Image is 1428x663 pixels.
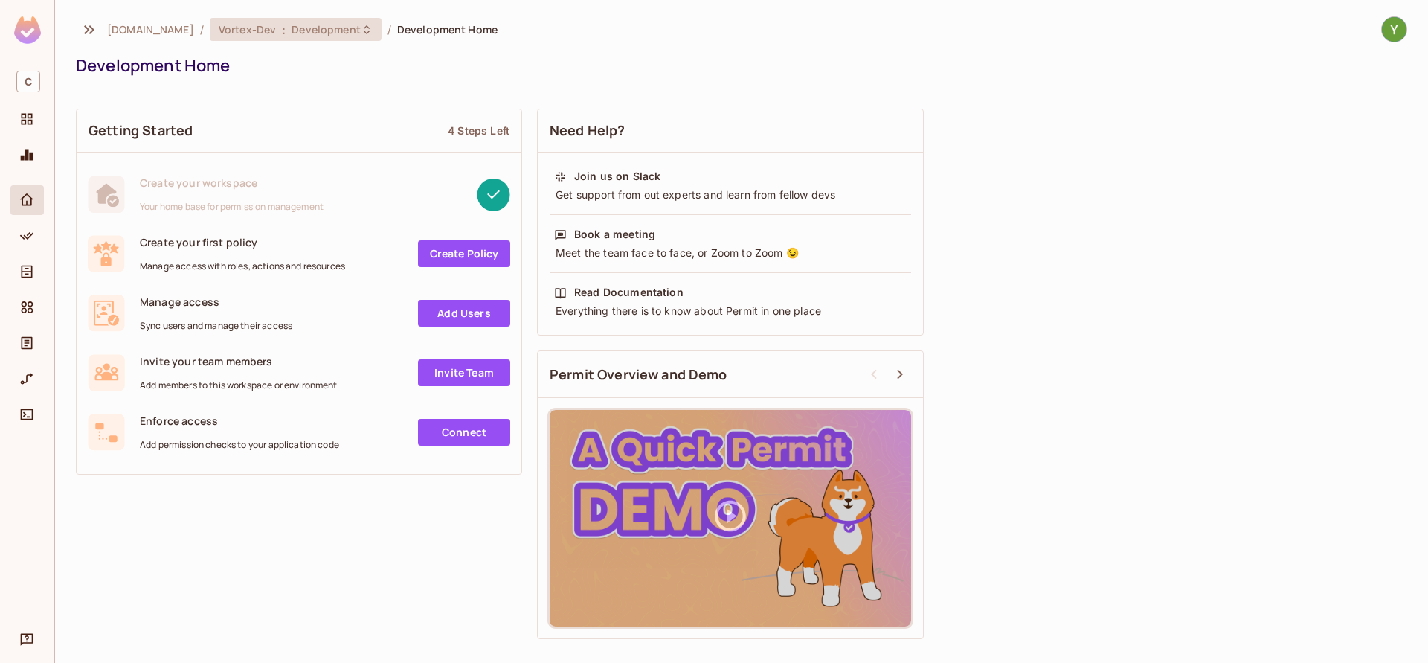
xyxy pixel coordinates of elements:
[554,304,907,318] div: Everything there is to know about Permit in one place
[10,328,44,358] div: Audit Log
[140,439,339,451] span: Add permission checks to your application code
[448,124,509,138] div: 4 Steps Left
[10,292,44,322] div: Elements
[16,71,40,92] span: C
[76,54,1400,77] div: Development Home
[574,169,660,184] div: Join us on Slack
[140,354,338,368] span: Invite your team members
[140,414,339,428] span: Enforce access
[554,188,907,202] div: Get support from out experts and learn from fellow devs
[418,240,510,267] a: Create Policy
[140,295,292,309] span: Manage access
[10,140,44,170] div: Monitoring
[140,379,338,391] span: Add members to this workspace or environment
[140,260,345,272] span: Manage access with roles, actions and resources
[140,176,324,190] span: Create your workspace
[281,24,286,36] span: :
[107,22,194,36] span: the active workspace
[292,22,360,36] span: Development
[219,22,276,36] span: Vortex-Dev
[550,365,727,384] span: Permit Overview and Demo
[200,22,204,36] li: /
[418,359,510,386] a: Invite Team
[140,201,324,213] span: Your home base for permission management
[140,235,345,249] span: Create your first policy
[140,320,292,332] span: Sync users and manage their access
[10,257,44,286] div: Directory
[10,104,44,134] div: Projects
[1382,17,1406,42] img: Yanhong Tang
[574,227,655,242] div: Book a meeting
[89,121,193,140] span: Getting Started
[418,419,510,446] a: Connect
[574,285,684,300] div: Read Documentation
[550,121,625,140] span: Need Help?
[10,65,44,98] div: Workspace: consoleconnect.com
[10,364,44,394] div: URL Mapping
[10,624,44,654] div: Help & Updates
[10,221,44,251] div: Policy
[397,22,498,36] span: Development Home
[10,185,44,215] div: Home
[10,400,44,429] div: Connect
[418,300,510,327] a: Add Users
[387,22,391,36] li: /
[554,246,907,260] div: Meet the team face to face, or Zoom to Zoom 😉
[14,16,41,44] img: SReyMgAAAABJRU5ErkJggg==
